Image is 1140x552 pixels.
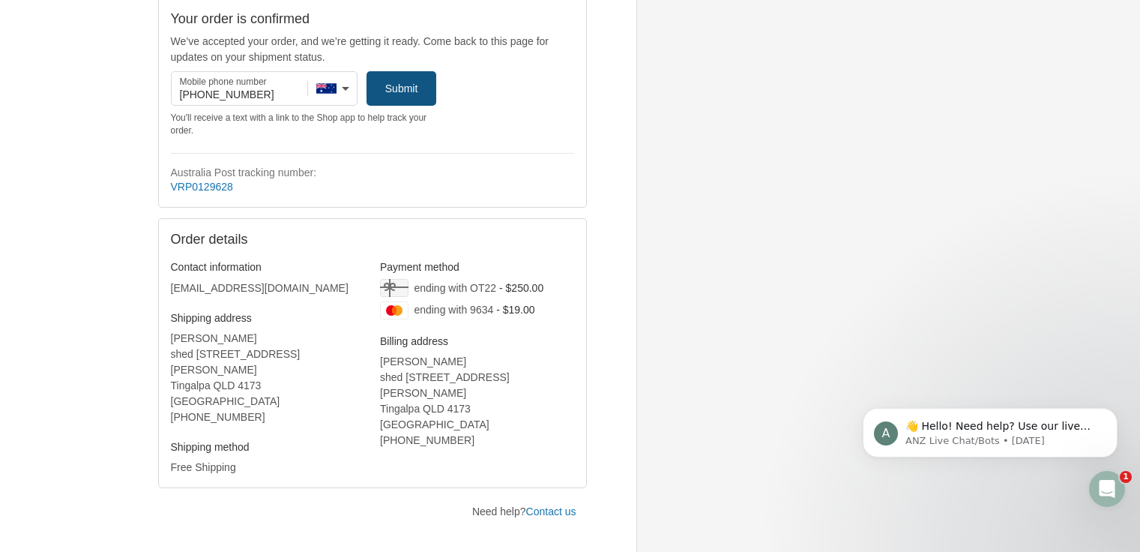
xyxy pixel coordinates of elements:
[385,82,418,94] span: Submit
[472,504,576,520] p: Need help?
[367,71,436,106] button: Submit
[171,311,365,325] h3: Shipping address
[171,282,349,294] bdo: [EMAIL_ADDRESS][DOMAIN_NAME]
[171,460,365,475] p: Free Shipping
[171,181,233,193] a: VRP0129628
[414,282,496,294] span: ending with OT22
[171,34,574,65] p: We’ve accepted your order, and we’re getting it ready. Come back to this page for updates on your...
[171,166,317,178] strong: Australia Post tracking number:
[526,505,576,517] a: Contact us
[499,282,543,294] span: - $250.00
[840,376,1140,511] iframe: Intercom notifications message
[171,331,365,425] address: [PERSON_NAME] shed [STREET_ADDRESS][PERSON_NAME] Tingalpa QLD 4173 [GEOGRAPHIC_DATA] ‎[PHONE_NUMBER]
[171,10,574,28] h2: Your order is confirmed
[171,112,437,136] div: You'll receive a text with a link to the Shop app to help track your order.
[380,334,574,348] h3: Billing address
[171,71,358,106] input: Mobile phone number
[380,354,574,448] address: [PERSON_NAME] shed [STREET_ADDRESS][PERSON_NAME] Tingalpa QLD 4173 [GEOGRAPHIC_DATA] ‎[PHONE_NUMBER]
[171,231,574,248] h2: Order details
[380,260,574,274] h3: Payment method
[1120,471,1132,483] span: 1
[496,304,534,316] span: - $19.00
[1089,471,1125,507] iframe: Intercom live chat
[171,260,365,274] h3: Contact information
[171,440,365,454] h3: Shipping method
[414,304,493,316] span: ending with 9634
